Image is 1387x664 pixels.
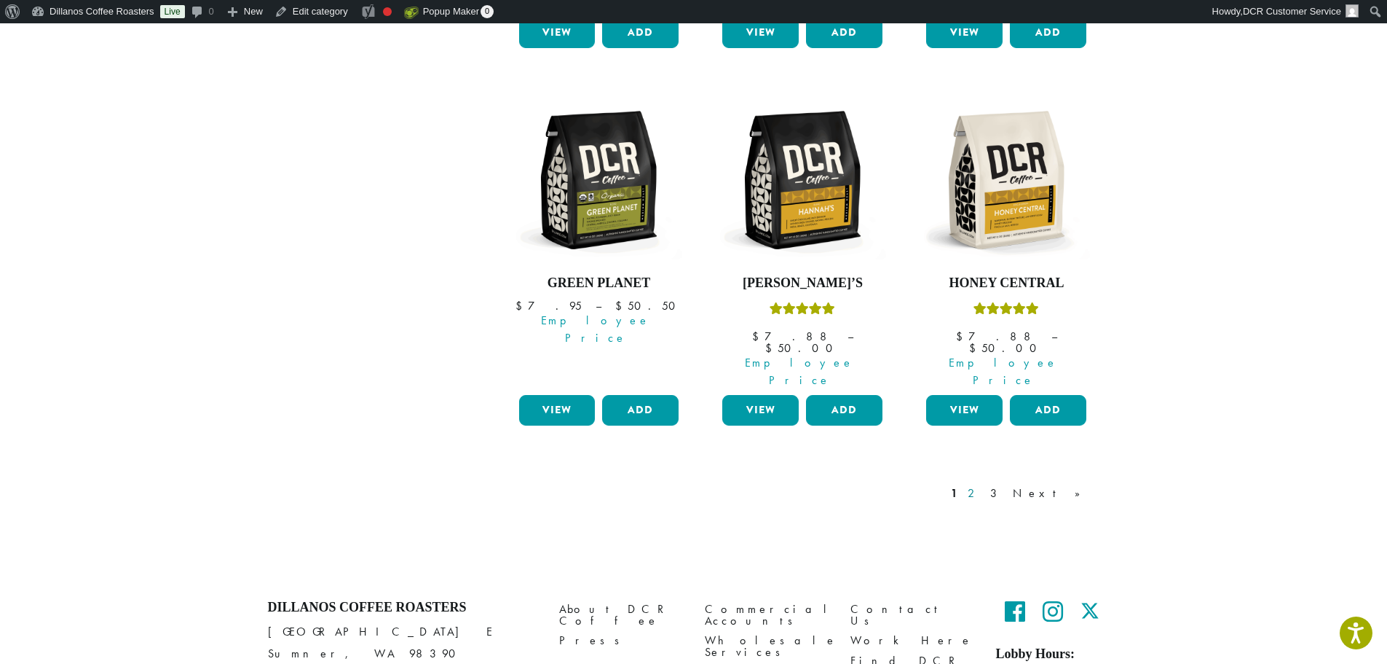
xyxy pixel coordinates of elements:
[515,276,683,292] h4: Green Planet
[160,5,185,18] a: Live
[850,631,974,651] a: Work Here
[1010,485,1094,502] a: Next »
[926,395,1003,426] a: View
[948,485,960,502] a: 1
[519,395,596,426] a: View
[922,96,1090,264] img: DCR-12oz-Honey-Central-Stock-scaled.png
[602,17,679,48] button: Add
[917,354,1090,389] span: Employee Price
[722,395,799,426] a: View
[956,329,1038,344] bdi: 7.88
[752,329,764,344] span: $
[973,300,1039,322] div: Rated 5.00 out of 5
[705,600,829,631] a: Commercial Accounts
[956,329,968,344] span: $
[722,17,799,48] a: View
[515,96,682,264] img: DCR-12oz-FTO-Green-Planet-Stock-scaled.png
[383,7,392,16] div: Needs improvement
[922,96,1090,389] a: Honey CentralRated 5.00 out of 5 Employee Price
[719,276,886,292] h4: [PERSON_NAME]’s
[713,354,886,389] span: Employee Price
[765,340,778,356] span: $
[510,312,683,347] span: Employee Price
[719,96,886,264] img: DCR-12oz-Hannahs-Stock-scaled.png
[515,298,582,313] bdi: 7.95
[806,395,882,426] button: Add
[847,329,853,344] span: –
[559,631,683,651] a: Press
[765,340,839,356] bdi: 50.00
[268,600,537,616] h4: Dillanos Coffee Roasters
[969,340,981,356] span: $
[1010,17,1086,48] button: Add
[515,96,683,389] a: Green Planet Employee Price
[965,485,983,502] a: 2
[519,17,596,48] a: View
[1051,329,1057,344] span: –
[996,647,1120,663] h5: Lobby Hours:
[596,298,601,313] span: –
[850,600,974,631] a: Contact Us
[481,5,494,18] span: 0
[987,485,1005,502] a: 3
[602,395,679,426] button: Add
[969,340,1043,356] bdi: 50.00
[770,300,835,322] div: Rated 5.00 out of 5
[806,17,882,48] button: Add
[1243,6,1341,17] span: DCR Customer Service
[615,298,628,313] span: $
[922,276,1090,292] h4: Honey Central
[705,631,829,663] a: Wholesale Services
[719,96,886,389] a: [PERSON_NAME]’sRated 5.00 out of 5 Employee Price
[926,17,1003,48] a: View
[752,329,834,344] bdi: 7.88
[615,298,682,313] bdi: 50.50
[559,600,683,631] a: About DCR Coffee
[1010,395,1086,426] button: Add
[515,298,528,313] span: $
